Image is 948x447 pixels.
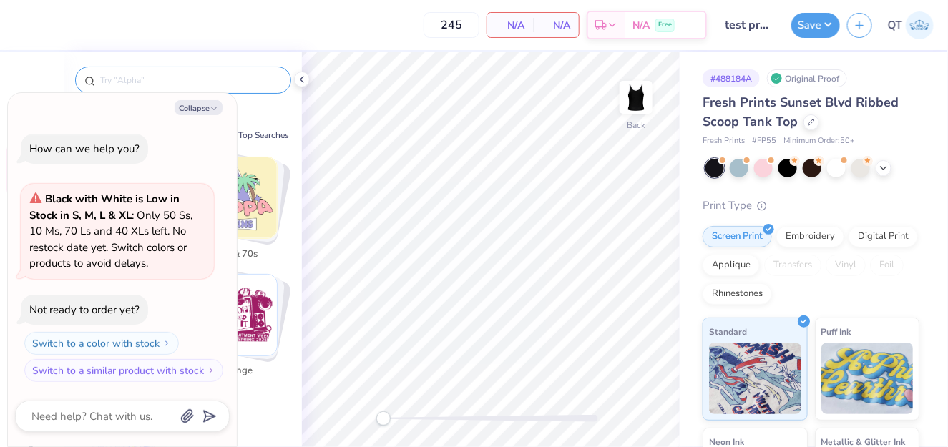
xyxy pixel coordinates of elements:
strong: Black with White is Low in Stock in S, M, L & XL [29,192,180,222]
div: Print Type [703,197,919,214]
span: QT [888,17,902,34]
input: – – [424,12,479,38]
div: Transfers [764,255,821,276]
div: Original Proof [767,69,847,87]
button: Stack Card Button 60s & 70s [187,157,295,267]
div: Rhinestones [703,283,772,305]
input: Try "Alpha" [99,73,282,87]
span: N/A [496,18,524,33]
div: Embroidery [776,226,844,247]
div: Accessibility label [376,411,391,426]
button: Top Searches [234,128,293,142]
img: Qa Test [906,11,934,39]
div: How can we help you? [29,142,140,156]
button: Save [791,13,840,38]
a: QT [888,11,934,39]
span: # FP55 [752,135,776,147]
span: Puff Ink [821,324,851,339]
img: Switch to a similar product with stock [207,366,215,375]
span: Standard [709,324,747,339]
button: Collapse [175,100,223,115]
div: Vinyl [826,255,866,276]
span: Fresh Prints Sunset Blvd Ribbed Scoop Tank Top [703,94,899,130]
input: Untitled Design [714,11,784,39]
span: Fresh Prints [703,135,745,147]
button: Stack Card Button Grunge [187,274,295,384]
button: Switch to a similar product with stock [24,359,223,382]
img: Switch to a color with stock [162,339,171,348]
span: : Only 50 Ss, 10 Ms, 70 Ls and 40 XLs left. No restock date yet. Switch colors or products to avo... [29,192,192,270]
img: Standard [709,343,801,414]
span: Minimum Order: 50 + [783,135,855,147]
img: Puff Ink [821,343,914,414]
div: Not ready to order yet? [29,303,140,317]
span: N/A [542,18,570,33]
div: # 488184A [703,69,760,87]
span: Free [658,20,672,30]
div: Foil [870,255,904,276]
span: N/A [632,18,650,33]
button: Switch to a color with stock [24,332,179,355]
div: Applique [703,255,760,276]
div: Digital Print [849,226,918,247]
div: Screen Print [703,226,772,247]
img: Back [622,83,650,112]
div: Back [627,119,645,132]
